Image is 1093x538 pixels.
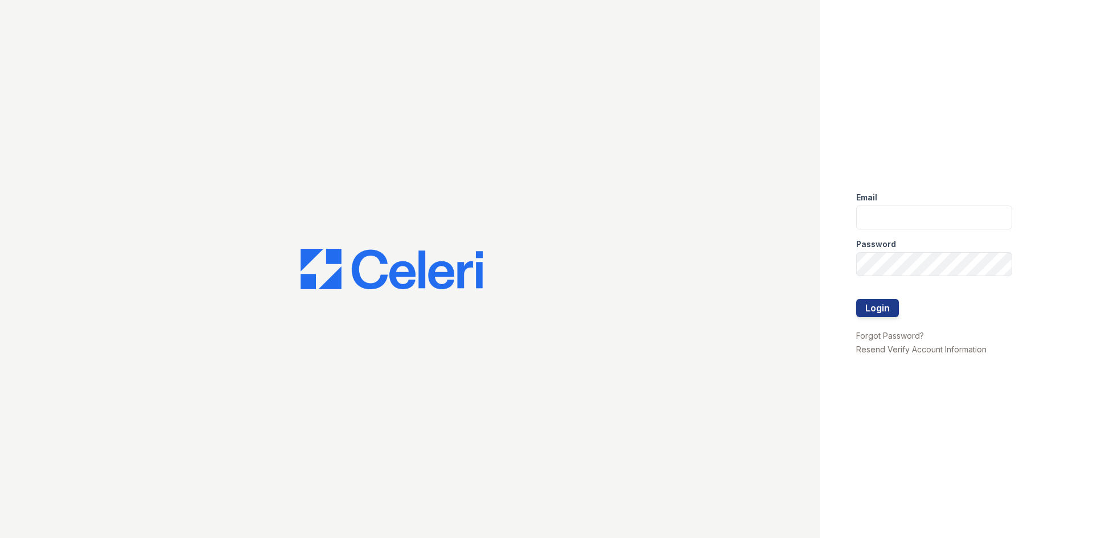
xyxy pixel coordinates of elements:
[856,299,899,317] button: Login
[856,192,877,203] label: Email
[301,249,483,290] img: CE_Logo_Blue-a8612792a0a2168367f1c8372b55b34899dd931a85d93a1a3d3e32e68fde9ad4.png
[856,331,924,340] a: Forgot Password?
[856,344,987,354] a: Resend Verify Account Information
[856,239,896,250] label: Password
